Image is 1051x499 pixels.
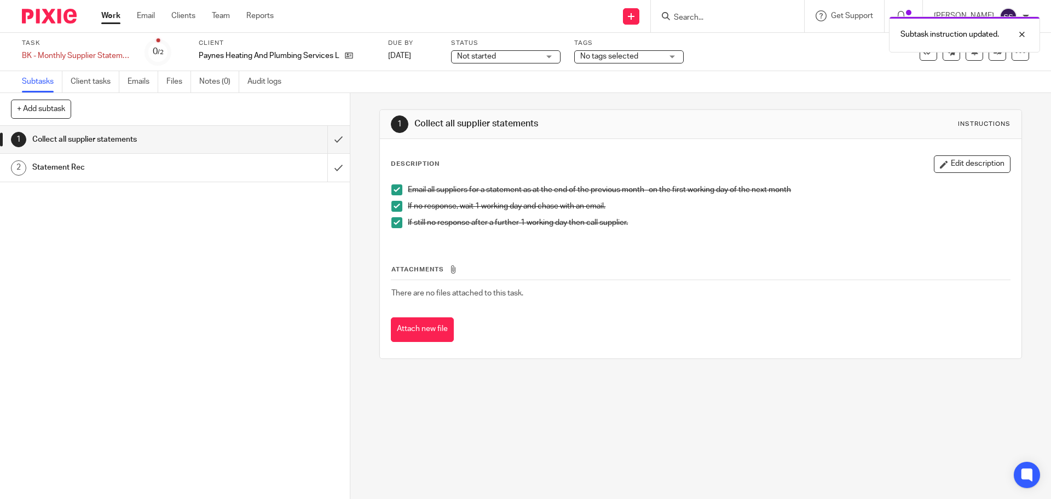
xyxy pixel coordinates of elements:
h1: Collect all supplier statements [32,131,222,148]
p: Subtask instruction updated. [900,29,999,40]
a: Emails [128,71,158,92]
a: Subtasks [22,71,62,92]
h1: Statement Rec [32,159,222,176]
a: Files [166,71,191,92]
div: 1 [391,115,408,133]
label: Client [199,39,374,48]
span: Not started [457,53,496,60]
p: Paynes Heating And Plumbing Services Limited [199,50,339,61]
div: 2 [11,160,26,176]
a: Client tasks [71,71,119,92]
img: Pixie [22,9,77,24]
div: BK - Monthly Supplier Statement collection and balance check [22,50,131,61]
span: [DATE] [388,52,411,60]
a: Team [212,10,230,21]
h1: Collect all supplier statements [414,118,724,130]
small: /2 [158,49,164,55]
span: No tags selected [580,53,638,60]
div: 0 [153,45,164,58]
button: Attach new file [391,317,454,342]
label: Due by [388,39,437,48]
div: 1 [11,132,26,147]
div: Instructions [958,120,1010,129]
a: Work [101,10,120,21]
label: Status [451,39,561,48]
p: Description [391,160,440,169]
span: There are no files attached to this task. [391,289,523,297]
button: Edit description [934,155,1010,173]
a: Audit logs [247,71,290,92]
span: Attachments [391,266,444,272]
p: Email all suppliers for a statement as at the end of the previous month- on the first working day... [408,184,1009,195]
img: svg%3E [1000,8,1017,25]
p: If no response, wait 1 working day and chase with an email. [408,201,1009,212]
button: + Add subtask [11,100,71,118]
a: Reports [246,10,274,21]
a: Email [137,10,155,21]
p: If still no response after a further 1 working day then call supplier. [408,217,1009,228]
a: Notes (0) [199,71,239,92]
label: Task [22,39,131,48]
a: Clients [171,10,195,21]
